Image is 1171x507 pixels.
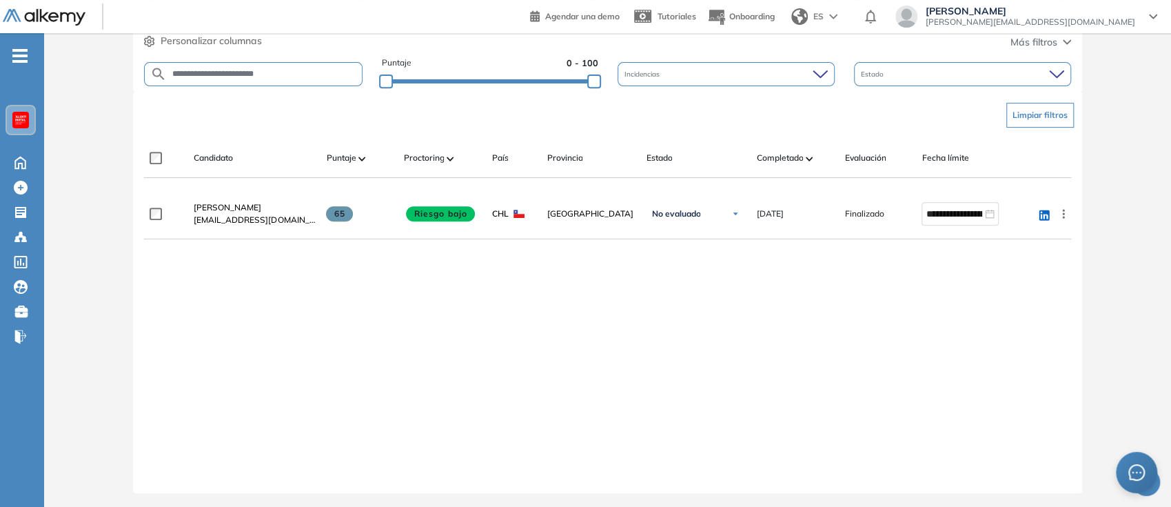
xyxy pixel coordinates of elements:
[806,157,813,161] img: [missing "en.ARROW_ALT" translation]
[326,152,356,164] span: Puntaje
[618,62,835,86] div: Incidencias
[844,208,884,220] span: Finalizado
[513,210,525,218] img: CHL
[756,152,803,164] span: Completado
[926,6,1135,17] span: [PERSON_NAME]
[1006,103,1074,128] button: Limpiar filtros
[491,208,508,220] span: CHL
[150,66,167,83] img: SEARCH_ALT
[161,34,262,48] span: Personalizar columnas
[194,202,261,212] span: [PERSON_NAME]
[547,208,635,220] span: [GEOGRAPHIC_DATA]
[530,7,620,23] a: Agendar una demo
[921,152,968,164] span: Fecha límite
[926,17,1135,28] span: [PERSON_NAME][EMAIL_ADDRESS][DOMAIN_NAME]
[854,62,1071,86] div: Estado
[406,206,475,221] span: Riesgo bajo
[326,206,353,221] span: 65
[1010,35,1057,50] span: Más filtros
[624,69,662,79] span: Incidencias
[729,11,775,21] span: Onboarding
[861,69,886,79] span: Estado
[658,11,696,21] span: Tutoriales
[844,152,886,164] span: Evaluación
[12,54,28,57] i: -
[547,152,582,164] span: Provincia
[1128,464,1145,481] span: message
[707,2,775,32] button: Onboarding
[567,57,598,70] span: 0 - 100
[813,10,824,23] span: ES
[491,152,508,164] span: País
[403,152,444,164] span: Proctoring
[194,152,233,164] span: Candidato
[3,9,85,26] img: Logo
[1010,35,1071,50] button: Más filtros
[731,210,740,218] img: Ícono de flecha
[194,201,315,214] a: [PERSON_NAME]
[651,208,700,219] span: No evaluado
[756,208,783,220] span: [DATE]
[194,214,315,226] span: [EMAIL_ADDRESS][DOMAIN_NAME]
[829,14,837,19] img: arrow
[646,152,672,164] span: Estado
[447,157,454,161] img: [missing "en.ARROW_ALT" translation]
[144,34,262,48] button: Personalizar columnas
[358,157,365,161] img: [missing "en.ARROW_ALT" translation]
[382,57,411,70] span: Puntaje
[15,115,26,126] img: https://assets.alkemy.org/workspaces/620/d203e0be-08f6-444b-9eae-a92d815a506f.png
[545,11,620,21] span: Agendar una demo
[791,8,808,25] img: world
